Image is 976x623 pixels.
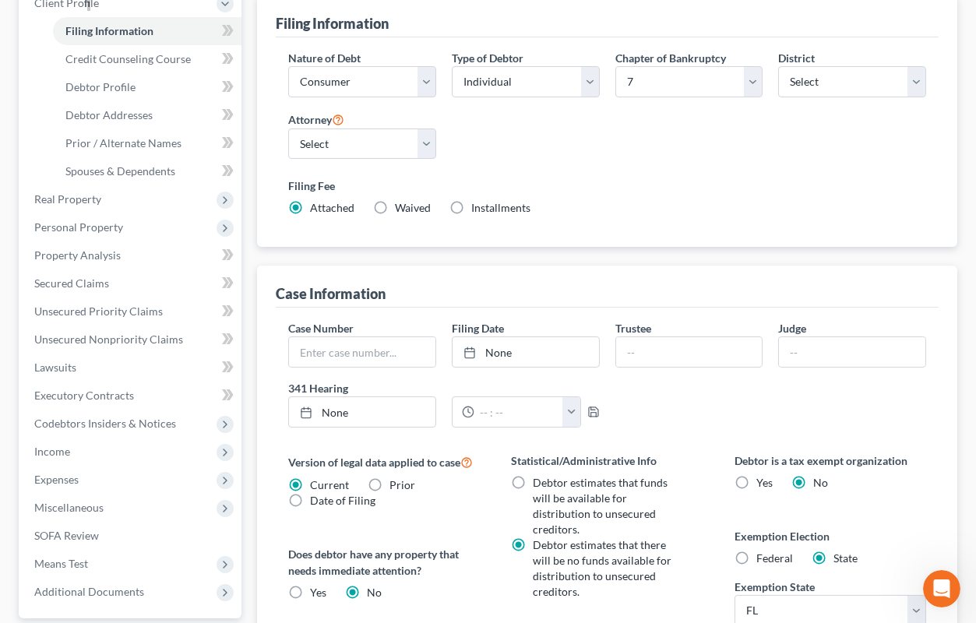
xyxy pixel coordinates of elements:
[923,570,960,607] iframe: Intercom live chat
[778,320,806,336] label: Judge
[778,50,815,66] label: District
[25,117,243,163] div: Apologies, [PERSON_NAME]. Could you please try refreshing your page? That maintenance should be c...
[453,337,599,367] a: None
[288,50,361,66] label: Nature of Debt
[203,230,287,245] div: Uploading now.
[53,129,241,157] a: Prior / Alternate Names
[49,504,62,516] button: Emoji picker
[289,397,435,427] a: None
[22,354,241,382] a: Lawsuits
[34,445,70,458] span: Income
[24,503,37,516] button: Upload attachment
[99,503,111,516] button: Start recording
[53,157,241,185] a: Spouses & Dependents
[395,201,431,214] span: Waived
[12,185,299,220] div: Sharon says…
[65,80,136,93] span: Debtor Profile
[69,265,287,326] div: So this message needs to be changed: "Kick your feet up. We’ll take it from here. Your case will ...
[452,50,523,66] label: Type of Debtor
[22,382,241,410] a: Executory Contracts
[12,255,299,421] div: Sharon says…
[12,467,299,529] div: Emma says…
[34,501,104,514] span: Miscellaneous
[511,452,703,469] label: Statistical/Administrative Info
[23,63,207,74] b: [EMAIL_ADDRESS][DOMAIN_NAME]
[615,320,651,336] label: Trustee
[69,334,287,410] div: Feel free to close this window and you’ll get an email when complete. The case status will change...
[199,431,287,446] div: Filing complete!
[615,50,726,66] label: Chapter of Bankruptcy
[288,320,354,336] label: Case Number
[12,107,255,172] div: Apologies, [PERSON_NAME]. Could you please try refreshing your page? That maintenance should be c...
[452,320,504,336] label: Filing Date
[735,452,926,469] label: Debtor is a tax exempt organization
[34,276,109,290] span: Secured Claims
[288,110,344,128] label: Attorney
[735,528,926,544] label: Exemption Election
[276,284,386,303] div: Case Information
[310,478,349,491] span: Current
[310,201,354,214] span: Attached
[34,361,76,374] span: Lawsuits
[12,467,255,516] div: Amazing! Thanks for your patience, [PERSON_NAME]!
[65,164,175,178] span: Spouses & Dependents
[34,529,99,542] span: SOFA Review
[65,108,153,121] span: Debtor Addresses
[288,546,480,579] label: Does debtor have any property that needs immediate attention?
[533,538,671,598] span: Debtor estimates that there will be no funds available for distribution to unsecured creditors.
[34,333,183,346] span: Unsecured Nonpriority Claims
[833,551,858,565] span: State
[65,52,191,65] span: Credit Counseling Course
[56,255,299,419] div: So this message needs to be changed: "Kick your feet up. We’ll take it from here. Your case will ...
[10,6,40,36] button: go back
[22,522,241,550] a: SOFA Review
[12,421,299,468] div: Sharon says…
[13,471,298,498] textarea: Message…
[273,6,301,34] div: Close
[756,551,793,565] span: Federal
[34,557,88,570] span: Means Test
[389,478,415,491] span: Prior
[280,380,607,396] label: 341 Hearing
[12,107,299,185] div: Emma says…
[310,586,326,599] span: Yes
[310,494,375,507] span: Date of Filing
[76,8,131,19] h1: Operator
[74,503,86,516] button: Gif picker
[813,476,828,489] span: No
[44,9,69,33] img: Profile image for Operator
[533,476,668,536] span: Debtor estimates that funds will be available for distribution to unsecured creditors.
[22,326,241,354] a: Unsecured Nonpriority Claims
[288,452,480,471] label: Version of legal data applied to case
[367,586,382,599] span: No
[289,337,435,367] input: Enter case number...
[267,498,292,523] button: Send a message…
[53,45,241,73] a: Credit Counseling Course
[34,473,79,486] span: Expenses
[22,297,241,326] a: Unsecured Priority Claims
[474,397,563,427] input: -- : --
[259,185,299,219] div: OK
[12,40,299,107] div: Sharon says…
[34,417,176,430] span: Codebtors Insiders & Notices
[34,248,121,262] span: Property Analysis
[53,73,241,101] a: Debtor Profile
[191,220,299,255] div: Uploading now.
[34,220,123,234] span: Personal Property
[756,476,773,489] span: Yes
[22,241,241,269] a: Property Analysis
[22,62,290,90] div: was added to the conversation
[53,17,241,45] a: Filing Information
[187,421,299,456] div: Filing complete!
[244,6,273,36] button: Home
[34,304,163,318] span: Unsecured Priority Claims
[779,337,925,367] input: --
[22,269,241,297] a: Secured Claims
[288,178,926,194] label: Filing Fee
[34,585,144,598] span: Additional Documents
[271,194,287,209] div: OK
[12,220,299,256] div: Sharon says…
[34,389,134,402] span: Executory Contracts
[65,24,153,37] span: Filing Information
[34,192,101,206] span: Real Property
